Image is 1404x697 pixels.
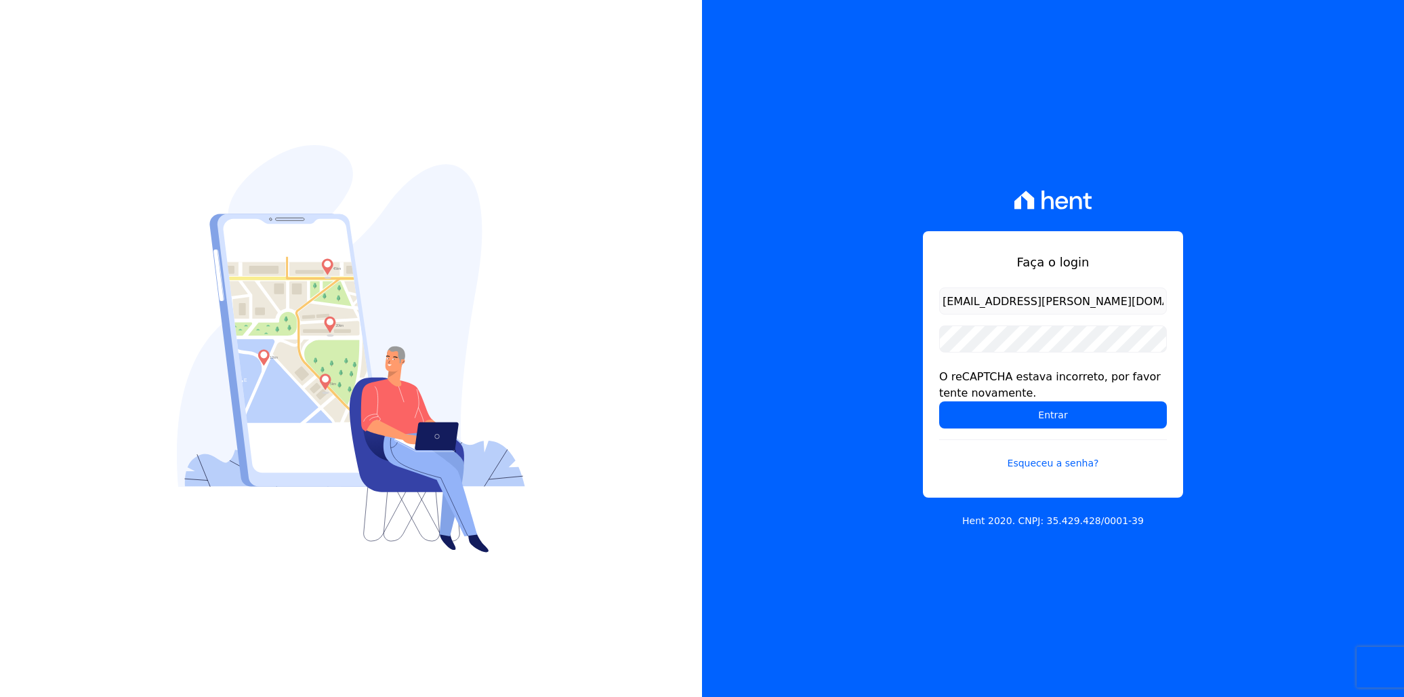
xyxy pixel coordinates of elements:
[939,287,1167,315] input: Email
[939,439,1167,471] a: Esqueceu a senha?
[939,253,1167,271] h1: Faça o login
[177,145,525,553] img: Login
[939,401,1167,429] input: Entrar
[962,514,1144,528] p: Hent 2020. CNPJ: 35.429.428/0001-39
[939,369,1167,401] div: O reCAPTCHA estava incorreto, por favor tente novamente.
